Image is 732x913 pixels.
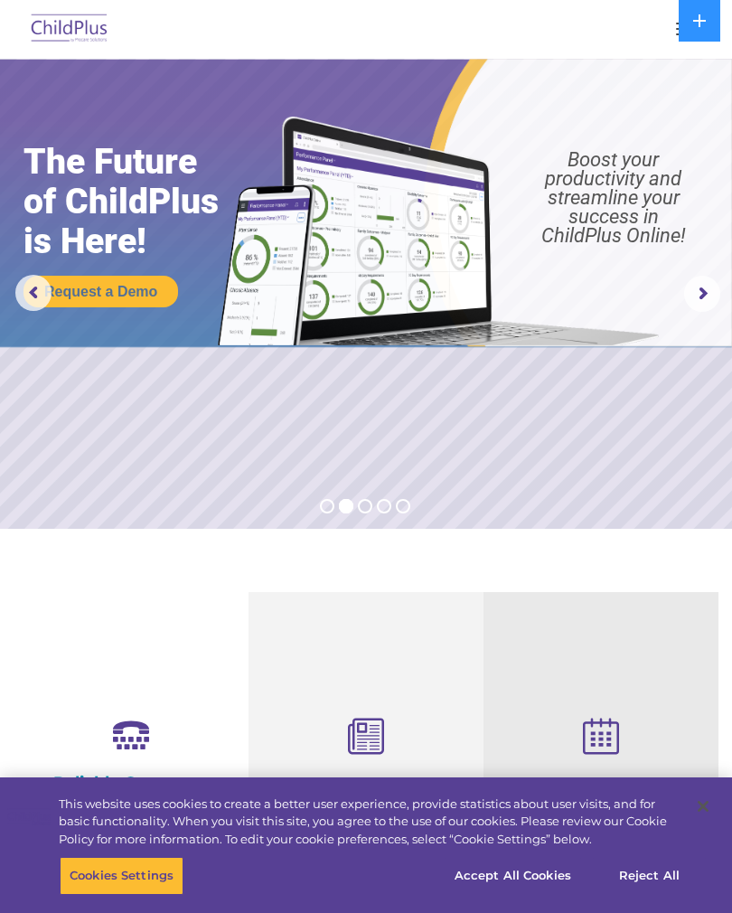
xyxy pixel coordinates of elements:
[59,795,681,849] div: This website uses cookies to create a better user experience, provide statistics about user visit...
[683,786,723,826] button: Close
[60,857,183,895] button: Cookies Settings
[593,857,706,895] button: Reject All
[445,857,581,895] button: Accept All Cookies
[23,276,178,307] a: Request a Demo
[27,8,112,51] img: ChildPlus by Procare Solutions
[497,776,705,795] h4: Free Regional Meetings
[262,776,470,835] h4: Child Development Assessments in ChildPlus
[505,150,722,245] rs-layer: Boost your productivity and streamline your success in ChildPlus Online!
[27,773,235,813] h4: Reliable Customer Support
[23,142,258,261] rs-layer: The Future of ChildPlus is Here!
